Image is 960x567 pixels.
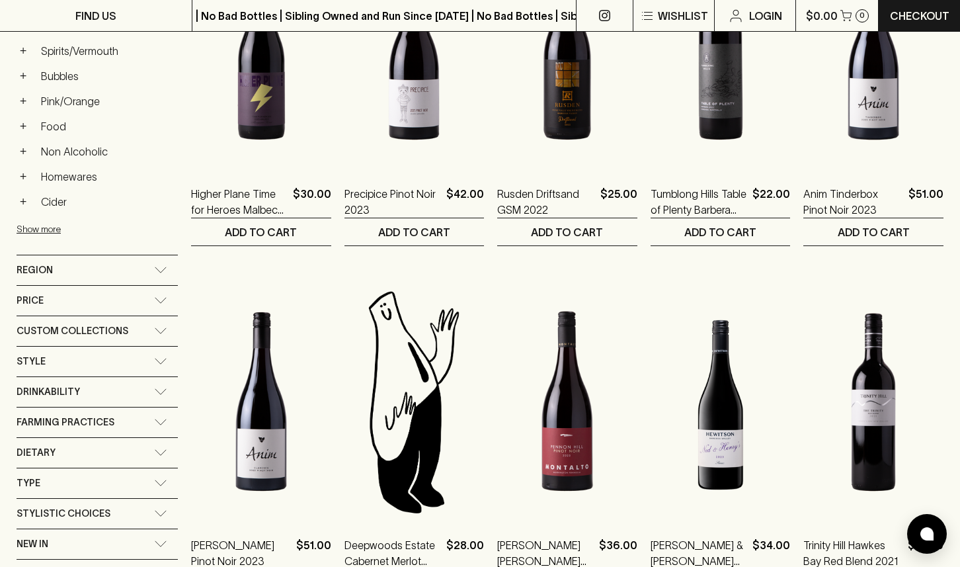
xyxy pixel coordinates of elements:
button: + [17,69,30,83]
span: Type [17,475,40,492]
a: Tumblong Hills Table of Plenty Barbera 2022 [651,186,748,218]
p: ADD TO CART [531,224,603,240]
a: Homewares [35,165,178,188]
p: Checkout [890,8,949,24]
p: $42.00 [446,186,484,218]
img: Anim Clarence Pinot Noir 2023 [191,286,331,517]
p: ADD TO CART [378,224,450,240]
a: Pink/Orange [35,90,178,112]
button: ADD TO CART [191,218,331,245]
span: Farming Practices [17,414,114,431]
button: + [17,44,30,58]
a: Precipice Pinot Noir 2023 [344,186,442,218]
p: $22.00 [752,186,790,218]
button: Show more [17,216,190,243]
p: Login [749,8,782,24]
span: Dietary [17,445,56,461]
div: Style [17,347,178,376]
span: Price [17,292,44,309]
a: Non Alcoholic [35,140,178,163]
a: Cider [35,191,178,213]
div: Price [17,286,178,316]
span: Custom Collections [17,323,128,339]
p: ADD TO CART [838,224,910,240]
p: ADD TO CART [225,224,297,240]
div: New In [17,529,178,559]
span: Region [17,262,53,279]
span: New In [17,536,48,552]
a: Anim Tinderbox Pinot Noir 2023 [803,186,903,218]
button: + [17,95,30,108]
a: Food [35,115,178,138]
div: Region [17,255,178,285]
a: Bubbles [35,65,178,87]
button: + [17,145,30,158]
button: + [17,120,30,133]
button: ADD TO CART [344,218,485,245]
img: Blackhearts & Sparrows Man [344,286,485,517]
div: Dietary [17,438,178,468]
button: + [17,170,30,183]
img: bubble-icon [920,527,934,541]
div: Farming Practices [17,408,178,437]
p: $0.00 [806,8,838,24]
p: 0 [860,12,865,19]
img: Hewitson Ned & Henry's Shiraz 2022 [651,286,791,517]
p: FIND US [75,8,116,24]
span: Stylistic Choices [17,505,110,522]
button: ADD TO CART [651,218,791,245]
div: Stylistic Choices [17,499,178,529]
p: $25.00 [600,186,637,218]
div: Custom Collections [17,316,178,346]
img: Montalto Pennon Hill Pinot Noir 2023 [497,286,637,517]
p: ADD TO CART [684,224,756,240]
a: Spirits/Vermouth [35,40,178,62]
div: Type [17,468,178,498]
p: $51.00 [908,186,943,218]
button: ADD TO CART [803,218,943,245]
button: ADD TO CART [497,218,637,245]
button: + [17,19,30,32]
div: Drinkability [17,377,178,407]
img: Trinity Hill Hawkes Bay Red Blend 2021 [803,286,943,517]
a: Rusden Driftsand GSM 2022 [497,186,595,218]
a: Higher Plane Time for Heroes Malbec 2023 [191,186,288,218]
span: Drinkability [17,384,80,400]
span: Style [17,353,46,370]
p: $30.00 [293,186,331,218]
button: + [17,195,30,208]
p: Wishlist [658,8,708,24]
